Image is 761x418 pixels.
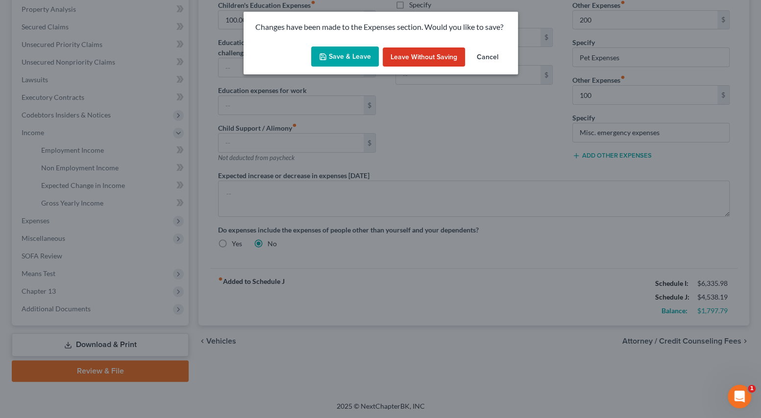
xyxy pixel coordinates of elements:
iframe: Intercom live chat [728,385,751,408]
button: Save & Leave [311,46,379,67]
button: Cancel [469,47,506,67]
button: Leave without Saving [383,47,465,67]
span: 1 [748,385,756,393]
p: Changes have been made to the Expenses section. Would you like to save? [255,22,506,33]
